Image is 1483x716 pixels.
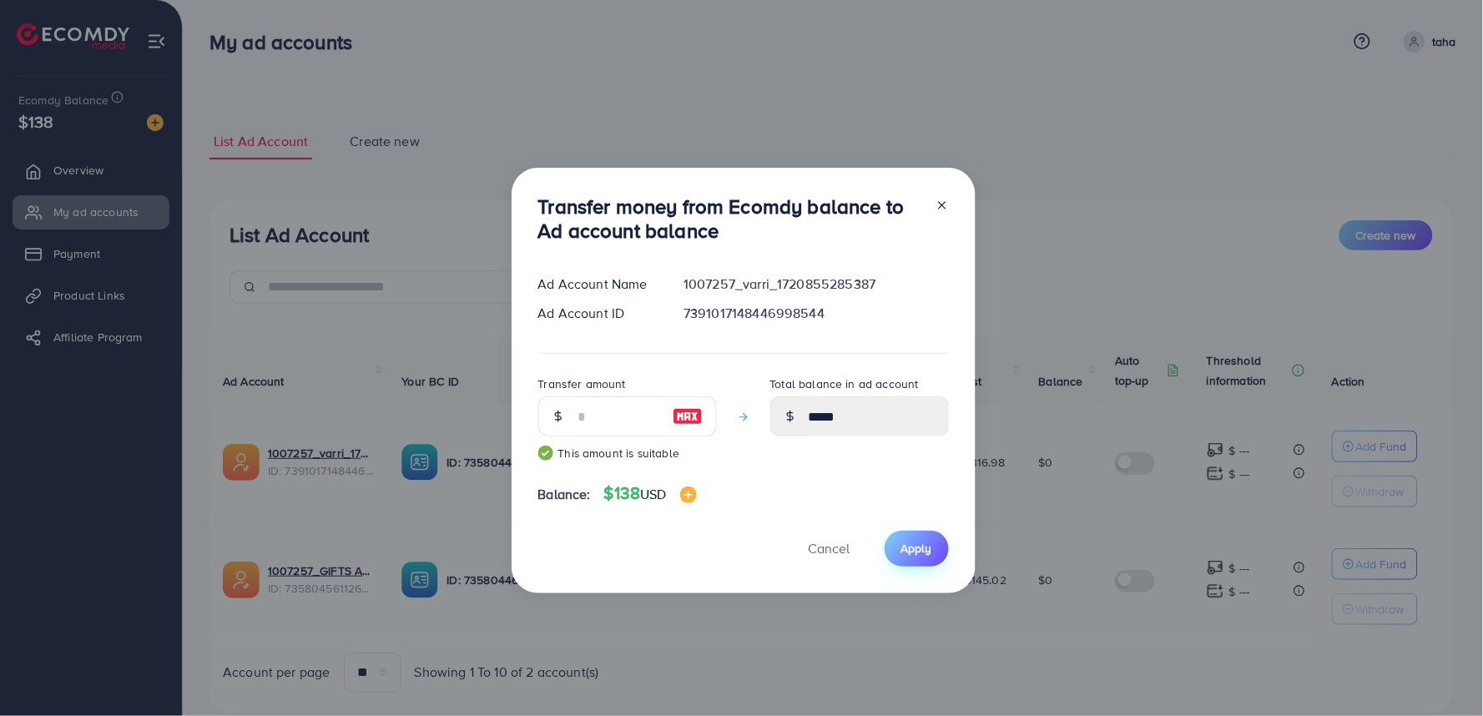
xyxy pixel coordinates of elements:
[680,487,697,503] img: image
[538,445,717,461] small: This amount is suitable
[885,531,949,567] button: Apply
[670,275,961,294] div: 1007257_varri_1720855285387
[525,304,671,323] div: Ad Account ID
[525,275,671,294] div: Ad Account Name
[1412,641,1470,703] iframe: Chat
[538,485,591,504] span: Balance:
[770,376,919,392] label: Total balance in ad account
[538,376,626,392] label: Transfer amount
[670,304,961,323] div: 7391017148446998544
[538,194,922,243] h3: Transfer money from Ecomdy balance to Ad account balance
[809,539,850,557] span: Cancel
[788,531,871,567] button: Cancel
[673,406,703,426] img: image
[640,485,666,503] span: USD
[901,540,932,557] span: Apply
[604,483,697,504] h4: $138
[538,446,553,461] img: guide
